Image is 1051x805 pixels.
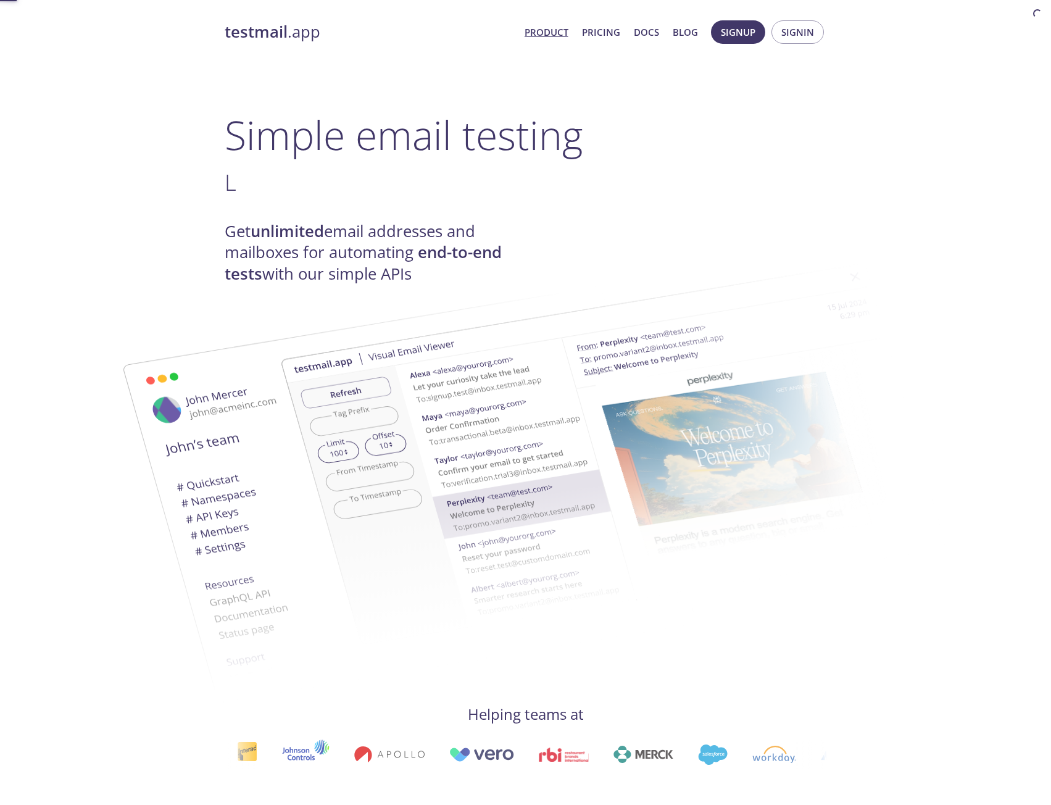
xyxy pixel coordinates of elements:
strong: unlimited [251,220,324,242]
a: testmail.app [225,22,515,43]
a: Docs [634,24,659,40]
button: Signup [711,20,765,44]
img: workday [747,746,791,763]
img: merck [609,746,668,763]
img: testmail-email-viewer [280,246,946,664]
span: L [225,167,236,198]
a: Blog [673,24,698,40]
strong: end-to-end tests [225,241,502,284]
h4: Helping teams at [225,704,827,724]
img: rbi [534,748,584,762]
img: apollo [349,746,420,763]
a: Pricing [582,24,620,40]
button: Signin [771,20,824,44]
strong: testmail [225,21,288,43]
img: johnsoncontrols [277,740,325,769]
h1: Simple email testing [225,111,827,159]
img: salesforce [693,745,723,765]
a: Product [525,24,568,40]
img: vero [444,748,510,762]
span: Signin [781,24,814,40]
img: testmail-email-viewer [76,286,742,704]
h4: Get email addresses and mailboxes for automating with our simple APIs [225,221,526,285]
span: Signup [721,24,755,40]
